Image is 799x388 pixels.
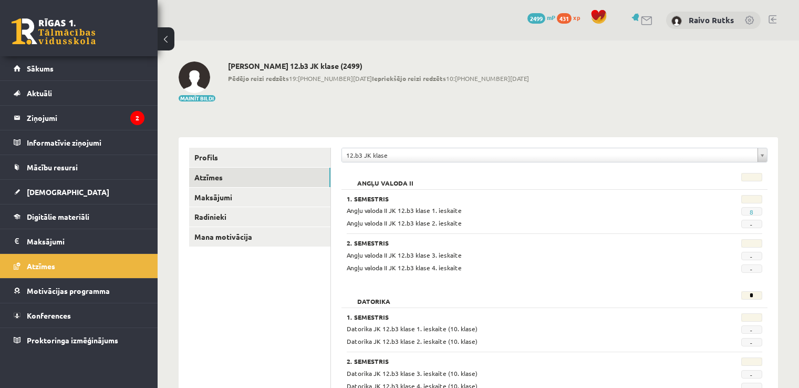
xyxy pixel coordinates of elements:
h2: Angļu valoda II [347,173,424,183]
span: Angļu valoda II JK 12.b3 klase 3. ieskaite [347,251,462,259]
a: Rīgas 1. Tālmācības vidusskola [12,18,96,45]
a: Atzīmes [14,254,144,278]
span: Sākums [27,64,54,73]
a: Konferences [14,303,144,328]
span: Datorika JK 12.b3 klase 2. ieskaite (10. klase) [347,337,478,345]
span: Atzīmes [27,261,55,271]
span: Digitālie materiāli [27,212,89,221]
img: Raivo Rutks [179,62,210,93]
img: Raivo Rutks [671,16,682,26]
span: - [741,264,762,273]
span: Aktuāli [27,88,52,98]
a: Mana motivācija [189,227,330,247]
span: Proktoringa izmēģinājums [27,335,118,345]
h3: 1. Semestris [347,313,690,321]
span: 2499 [527,13,545,24]
h3: 1. Semestris [347,195,690,202]
span: - [741,338,762,346]
h2: Datorika [347,291,401,302]
span: - [741,370,762,379]
h2: [PERSON_NAME] 12.b3 JK klase (2499) [228,62,529,70]
span: [DEMOGRAPHIC_DATA] [27,187,109,197]
span: Angļu valoda II JK 12.b3 klase 1. ieskaite [347,206,462,215]
a: Maksājumi [189,188,330,207]
a: 431 xp [557,13,585,22]
span: xp [573,13,580,22]
a: Ziņojumi2 [14,106,144,130]
a: Proktoringa izmēģinājums [14,328,144,352]
legend: Maksājumi [27,229,144,253]
a: 8 [750,208,753,216]
a: Aktuāli [14,81,144,105]
a: Informatīvie ziņojumi [14,130,144,155]
span: Datorika JK 12.b3 klase 3. ieskaite (10. klase) [347,369,478,377]
a: 12.b3 JK klase [342,148,767,162]
span: Motivācijas programma [27,286,110,295]
span: mP [547,13,555,22]
a: Raivo Rutks [689,15,734,25]
a: Sākums [14,56,144,80]
h3: 2. Semestris [347,239,690,247]
button: Mainīt bildi [179,95,215,101]
span: Datorika JK 12.b3 klase 1. ieskaite (10. klase) [347,324,478,333]
span: Konferences [27,311,71,320]
span: 431 [557,13,572,24]
span: - [741,252,762,260]
a: Maksājumi [14,229,144,253]
a: 2499 mP [527,13,555,22]
h3: 2. Semestris [347,358,690,365]
b: Pēdējo reizi redzēts [228,74,289,83]
a: Mācību resursi [14,155,144,179]
legend: Informatīvie ziņojumi [27,130,144,155]
a: Radinieki [189,207,330,227]
legend: Ziņojumi [27,106,144,130]
span: Angļu valoda II JK 12.b3 klase 2. ieskaite [347,219,462,227]
span: - [741,220,762,228]
a: Digitālie materiāli [14,205,144,229]
b: Iepriekšējo reizi redzēts [372,74,446,83]
a: [DEMOGRAPHIC_DATA] [14,180,144,204]
span: Angļu valoda II JK 12.b3 klase 4. ieskaite [347,263,462,272]
a: Profils [189,148,330,167]
a: Atzīmes [189,168,330,187]
i: 2 [130,111,144,125]
span: Mācību resursi [27,162,78,172]
span: 12.b3 JK klase [346,148,753,162]
a: Motivācijas programma [14,279,144,303]
span: 19:[PHONE_NUMBER][DATE] 10:[PHONE_NUMBER][DATE] [228,74,529,83]
span: - [741,325,762,334]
